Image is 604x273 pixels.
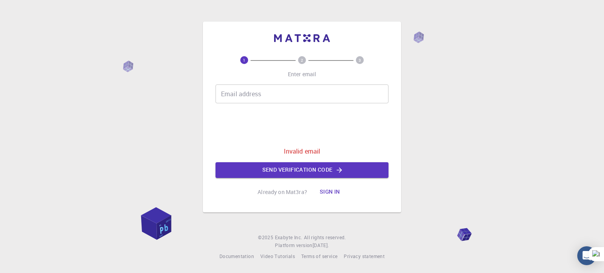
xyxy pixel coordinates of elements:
[215,162,389,178] button: Send verification code
[301,253,337,259] span: Terms of service
[260,253,295,259] span: Video Tutorials
[344,253,385,259] span: Privacy statement
[219,253,254,260] a: Documentation
[359,57,361,63] text: 3
[242,110,362,140] iframe: reCAPTCHA
[258,188,307,196] p: Already on Mat3ra?
[275,242,312,249] span: Platform version
[344,253,385,260] a: Privacy statement
[288,70,317,78] p: Enter email
[301,253,337,260] a: Terms of service
[313,184,346,200] button: Sign in
[304,234,346,242] span: All rights reserved.
[284,147,320,156] p: Invalid email
[243,57,245,63] text: 1
[275,234,302,240] span: Exabyte Inc.
[258,234,274,242] span: © 2025
[219,253,254,259] span: Documentation
[275,234,302,242] a: Exabyte Inc.
[313,242,329,248] span: [DATE] .
[313,242,329,249] a: [DATE].
[577,246,596,265] div: Open Intercom Messenger
[301,57,303,63] text: 2
[260,253,295,260] a: Video Tutorials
